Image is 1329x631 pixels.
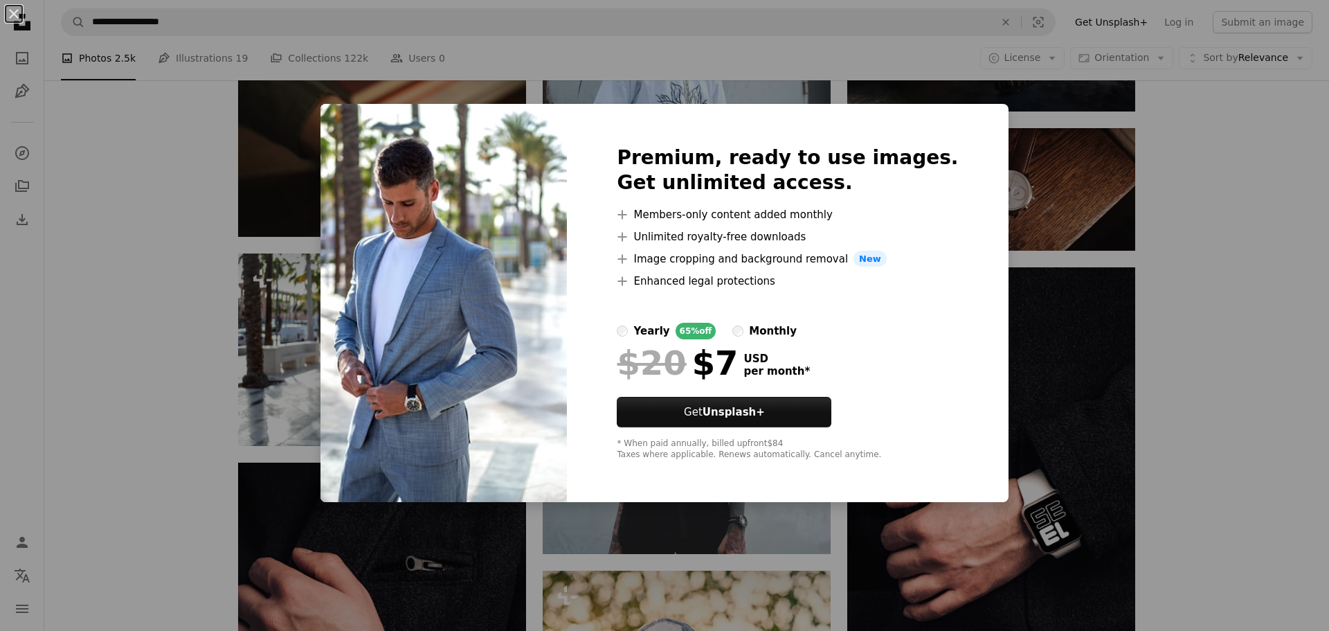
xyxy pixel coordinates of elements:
[749,323,797,339] div: monthly
[703,406,765,418] strong: Unsplash+
[617,326,628,337] input: yearly65%off
[617,206,958,223] li: Members-only content added monthly
[617,345,686,381] span: $20
[676,323,716,339] div: 65% off
[617,397,831,427] button: GetUnsplash+
[743,365,810,377] span: per month *
[617,345,738,381] div: $7
[617,229,958,245] li: Unlimited royalty-free downloads
[617,145,958,195] h2: Premium, ready to use images. Get unlimited access.
[633,323,669,339] div: yearly
[617,438,958,461] div: * When paid annually, billed upfront $84 Taxes where applicable. Renews automatically. Cancel any...
[743,353,810,365] span: USD
[617,251,958,267] li: Image cropping and background removal
[617,273,958,290] li: Enhanced legal protections
[320,104,567,503] img: premium_photo-1661658467520-214557801af3
[853,251,887,267] span: New
[732,326,743,337] input: monthly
